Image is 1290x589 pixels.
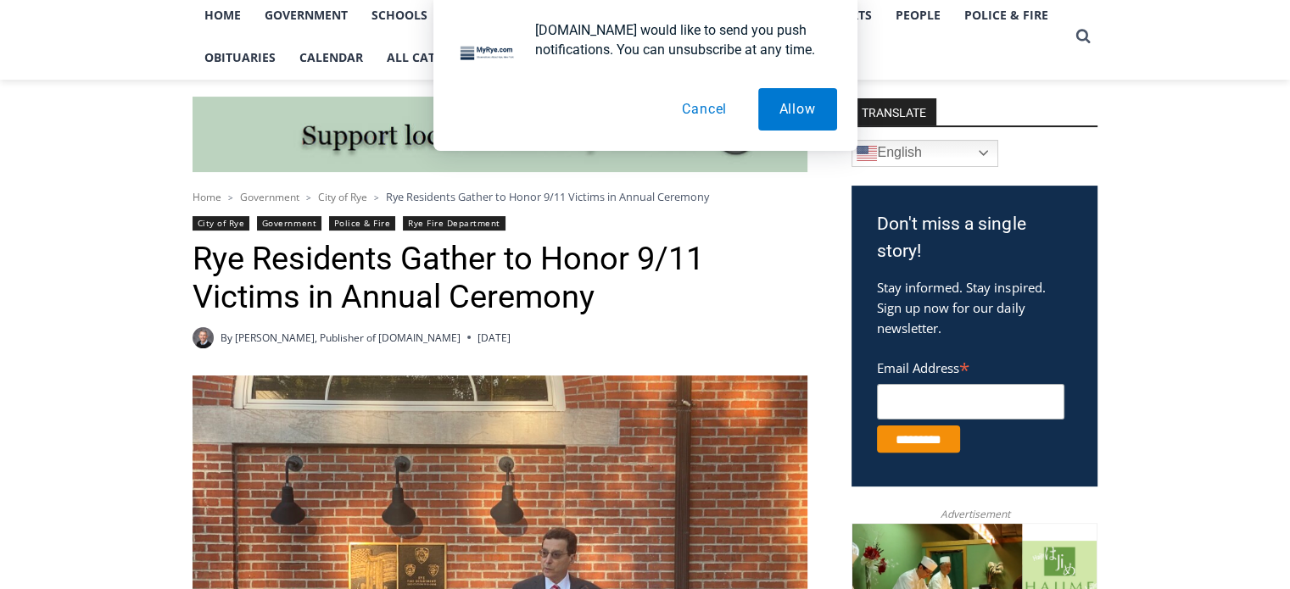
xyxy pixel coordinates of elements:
[444,169,786,207] span: Intern @ [DOMAIN_NAME]
[174,106,241,203] div: "the precise, almost orchestrated movements of cutting and assembling sushi and [PERSON_NAME] mak...
[177,143,185,160] div: 2
[1,170,170,211] a: Open Tues. - Sun. [PHONE_NUMBER]
[428,1,801,164] div: "[PERSON_NAME] and I covered the [DATE] Parade, which was a really eye opening experience as I ha...
[923,506,1026,522] span: Advertisement
[454,20,522,88] img: notification icon
[193,190,221,204] a: Home
[193,216,250,231] a: City of Rye
[177,50,237,139] div: Birds of Prey: Falcon and hawk demos
[857,143,877,164] img: en
[758,88,837,131] button: Allow
[235,331,461,345] a: [PERSON_NAME], Publisher of [DOMAIN_NAME]
[257,216,321,231] a: Government
[374,192,379,203] span: >
[408,164,822,211] a: Intern @ [DOMAIN_NAME]
[329,216,396,231] a: Police & Fire
[221,330,232,346] span: By
[306,192,311,203] span: >
[1,169,245,211] a: [PERSON_NAME] Read Sanctuary Fall Fest: [DATE]
[318,190,367,204] a: City of Rye
[877,277,1072,338] p: Stay informed. Stay inspired. Sign up now for our daily newsletter.
[661,88,748,131] button: Cancel
[877,211,1072,264] h3: Don't miss a single story!
[5,175,166,239] span: Open Tues. - Sun. [PHONE_NUMBER]
[522,20,837,59] div: [DOMAIN_NAME] would like to send you push notifications. You can unsubscribe at any time.
[240,190,299,204] a: Government
[193,240,807,317] h1: Rye Residents Gather to Honor 9/11 Victims in Annual Ceremony
[877,351,1064,381] label: Email Address
[193,188,807,205] nav: Breadcrumbs
[193,327,214,348] a: Author image
[403,216,505,231] a: Rye Fire Department
[228,192,233,203] span: >
[198,143,205,160] div: 6
[477,330,511,346] time: [DATE]
[189,143,193,160] div: /
[14,170,217,209] h4: [PERSON_NAME] Read Sanctuary Fall Fest: [DATE]
[386,189,709,204] span: Rye Residents Gather to Honor 9/11 Victims in Annual Ceremony
[852,140,998,167] a: English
